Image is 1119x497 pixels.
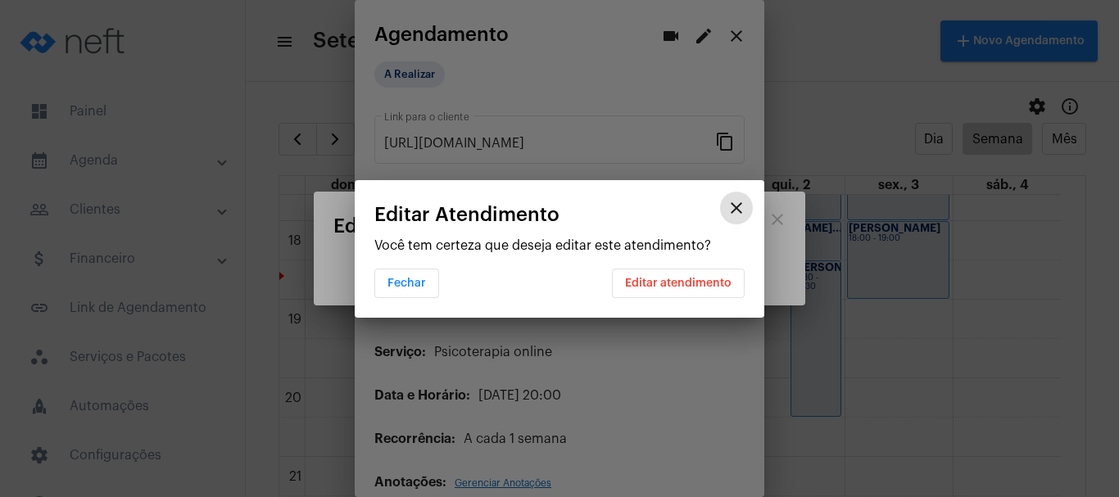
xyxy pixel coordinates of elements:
button: Fechar [374,269,439,298]
span: Editar Atendimento [374,204,559,225]
span: Fechar [387,278,426,289]
mat-icon: close [727,198,746,218]
button: Editar atendimento [612,269,745,298]
span: Editar atendimento [625,278,732,289]
p: Você tem certeza que deseja editar este atendimento? [374,238,745,253]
